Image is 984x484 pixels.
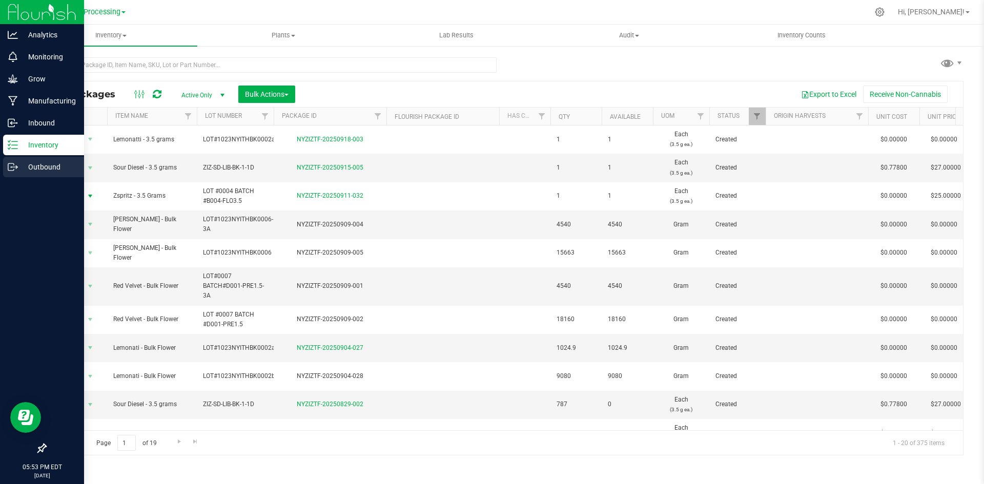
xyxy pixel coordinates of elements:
a: Filter [370,108,386,125]
span: LOT#0007 BATCH#D001-PRE1.5-3A [203,271,268,301]
div: NYZIZTF-20250909-005 [272,248,388,258]
td: $0.00000 [868,239,919,267]
span: Red Velvet - Bulk Flower [113,281,191,291]
td: $0.77800 [868,154,919,182]
a: Filter [180,108,197,125]
span: select [84,161,97,175]
span: LOT#1023NYITHBK0002a [203,343,275,353]
a: Audit [543,25,715,46]
span: LOT #0004 BATCH #B004-FLO3.5 [203,186,268,206]
span: 1 [557,135,596,144]
span: Each [659,395,703,414]
a: Package ID [282,112,317,119]
span: Lemonati - Bulk Flower [113,343,191,353]
span: 0 [608,399,647,409]
inline-svg: Grow [8,74,18,84]
span: $25.00000 [926,188,966,203]
span: ZIZ-SD-LIB-BK-1-1D [203,399,268,409]
a: Filter [851,108,868,125]
span: Bulk Actions [245,90,289,98]
span: Created [715,371,760,381]
span: Audit [543,31,715,40]
span: select [84,369,97,384]
inline-svg: Manufacturing [8,96,18,106]
span: 18160 [608,314,647,324]
a: Flourish Package ID [395,113,459,120]
button: Bulk Actions [238,86,295,103]
td: $0.00000 [868,182,919,211]
iframe: Resource center [10,402,41,433]
p: (3.5 g ea.) [659,139,703,149]
p: Grow [18,73,79,85]
span: $0.00000 [926,312,962,327]
span: Lab Results [425,31,487,40]
span: 15663 [557,248,596,258]
span: $0.00000 [926,217,962,232]
a: NYZIZTF-20250904-027 [297,344,363,351]
span: select [84,426,97,440]
div: NYZIZTF-20250904-028 [272,371,388,381]
a: NYZIZTF-20250911-032 [297,192,363,199]
span: Gram [659,343,703,353]
span: Plants [198,31,370,40]
span: 4540 [557,220,596,229]
a: NYZIZTF-20250915-005 [297,164,363,171]
span: Gram [659,281,703,291]
span: Red Velvet - Bulk Flower [113,314,191,324]
p: Analytics [18,29,79,41]
span: Page of 19 [88,435,165,451]
span: Created [715,163,760,173]
span: LOT#1023NYITHBK0005 [203,428,272,438]
span: Each [659,130,703,149]
span: Created [715,135,760,144]
span: Sour Diesel - 3.5 grams [113,163,191,173]
span: 4540 [608,281,647,291]
span: select [84,279,97,293]
td: $0.00000 [868,211,919,239]
td: $0.00000 [868,419,919,447]
span: Created [715,428,760,438]
td: $0.00000 [868,125,919,154]
span: 787 [557,399,596,409]
a: NYZIZTF-20250829-002 [297,401,363,408]
span: ZIZ-SD-LIB-BK-1-1D [203,163,268,173]
span: 4540 [557,281,596,291]
div: NYZIZTF-20250909-001 [272,281,388,291]
span: $0.00000 [926,132,962,147]
div: Manage settings [873,7,886,17]
span: Zelato 24 - 3.5 Grams [113,428,191,438]
span: Sour Diesel - 3.5 grams [113,399,191,409]
span: select [84,246,97,260]
span: Each [659,186,703,206]
span: $25.00000 [926,426,966,440]
span: select [84,132,97,146]
span: Each [659,423,703,443]
a: Filter [534,108,550,125]
span: Inventory Counts [764,31,839,40]
span: LOT#1023NYITHBK0006 [203,248,272,258]
inline-svg: Inventory [8,140,18,150]
span: $0.00000 [926,245,962,260]
span: $0.00000 [926,369,962,384]
a: Qty [559,113,570,120]
td: $0.00000 [868,334,919,362]
span: 1 [557,163,596,173]
p: Monitoring [18,51,79,63]
span: Lemonati - Bulk Flower [113,371,191,381]
span: 1 - 20 of 375 items [885,435,953,450]
span: select [84,312,97,327]
span: Created [715,399,760,409]
a: UOM [661,112,674,119]
span: select [84,189,97,203]
div: NYZIZTF-20250909-004 [272,220,388,229]
span: $0.00000 [926,279,962,293]
button: Export to Excel [794,86,863,103]
span: 1024.9 [557,343,596,353]
td: $0.00000 [868,306,919,334]
inline-svg: Analytics [8,30,18,40]
span: 1 [557,428,596,438]
a: Go to the last page [188,435,203,449]
button: Receive Non-Cannabis [863,86,948,103]
a: Inventory [25,25,197,46]
span: Each [659,158,703,177]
